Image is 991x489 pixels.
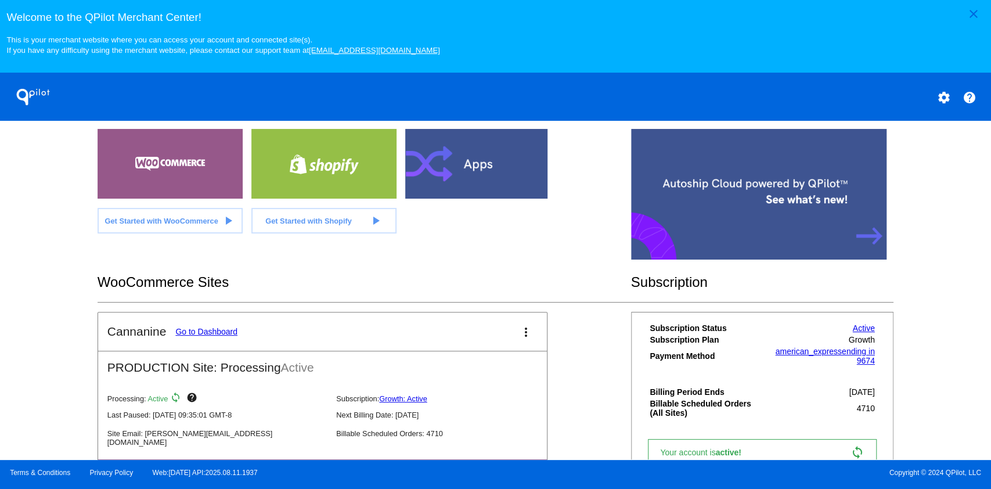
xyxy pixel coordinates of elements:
[281,361,314,374] span: Active
[856,404,874,413] span: 4710
[649,387,762,397] th: Billing Period Ends
[98,208,243,233] a: Get Started with WooCommerce
[379,394,427,403] a: Growth: Active
[775,347,874,365] a: american_expressending in 9674
[6,11,984,24] h3: Welcome to the QPilot Merchant Center!
[309,46,440,55] a: [EMAIL_ADDRESS][DOMAIN_NAME]
[967,7,981,21] mat-icon: close
[853,323,875,333] a: Active
[519,325,533,339] mat-icon: more_vert
[660,448,753,457] span: Your account is
[368,214,382,228] mat-icon: play_arrow
[849,335,875,344] span: Growth
[336,394,556,403] p: Subscription:
[153,469,258,477] a: Web:[DATE] API:2025.08.11.1937
[251,208,397,233] a: Get Started with Shopify
[936,91,950,105] mat-icon: settings
[649,323,762,333] th: Subscription Status
[90,469,134,477] a: Privacy Policy
[506,469,981,477] span: Copyright © 2024 QPilot, LLC
[265,217,352,225] span: Get Started with Shopify
[649,398,762,418] th: Billable Scheduled Orders (All Sites)
[649,335,762,345] th: Subscription Plan
[775,347,841,356] span: american_express
[107,429,327,447] p: Site Email: [PERSON_NAME][EMAIL_ADDRESS][DOMAIN_NAME]
[849,387,875,397] span: [DATE]
[648,439,876,466] a: Your account isactive! sync
[98,351,547,375] h2: PRODUCTION Site: Processing
[175,327,237,336] a: Go to Dashboard
[186,392,200,406] mat-icon: help
[10,469,70,477] a: Terms & Conditions
[336,411,556,419] p: Next Billing Date: [DATE]
[107,411,327,419] p: Last Paused: [DATE] 09:35:01 GMT-8
[631,274,894,290] h2: Subscription
[98,274,631,290] h2: WooCommerce Sites
[148,394,168,403] span: Active
[851,445,864,459] mat-icon: sync
[649,346,762,366] th: Payment Method
[336,429,556,438] p: Billable Scheduled Orders: 4710
[107,325,167,339] h2: Cannanine
[963,91,976,105] mat-icon: help
[107,392,327,406] p: Processing:
[10,85,56,109] h1: QPilot
[221,214,235,228] mat-icon: play_arrow
[715,448,747,457] span: active!
[6,35,439,55] small: This is your merchant website where you can access your account and connected site(s). If you hav...
[104,217,218,225] span: Get Started with WooCommerce
[170,392,184,406] mat-icon: sync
